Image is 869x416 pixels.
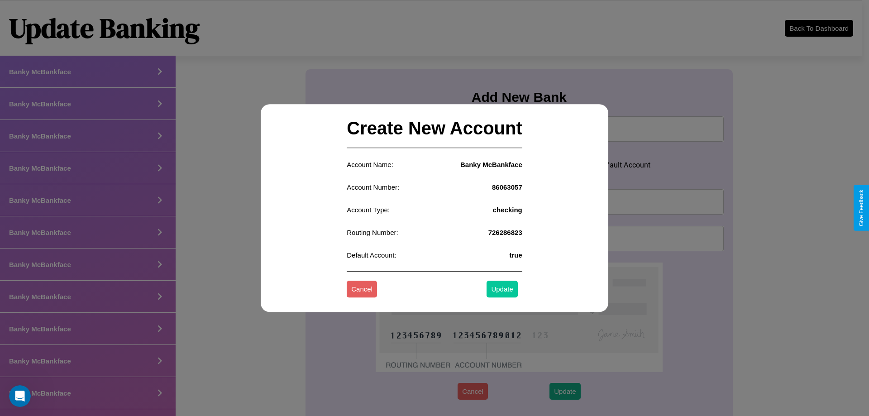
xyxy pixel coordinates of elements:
iframe: Intercom live chat [9,385,31,407]
p: Account Name: [347,158,393,171]
p: Account Number: [347,181,399,193]
h2: Create New Account [347,109,522,148]
h4: true [509,251,522,259]
h4: checking [493,206,522,214]
p: Default Account: [347,249,396,261]
p: Routing Number: [347,226,398,239]
button: Update [487,281,517,298]
button: Cancel [347,281,377,298]
h4: Banky McBankface [460,161,522,168]
h4: 86063057 [492,183,522,191]
div: Give Feedback [858,190,864,226]
p: Account Type: [347,204,390,216]
h4: 726286823 [488,229,522,236]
